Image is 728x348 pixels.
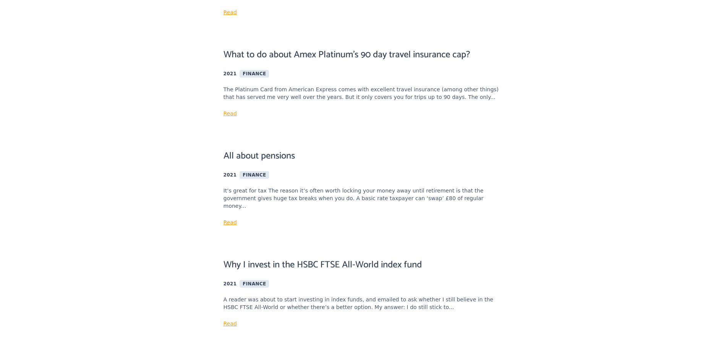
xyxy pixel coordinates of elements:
[240,171,269,179] span: Finance
[224,70,240,78] span: 2021
[224,187,505,210] div: It’s great for tax The reason it’s often worth locking your money away until retirement is that t...
[224,110,237,117] a: Read
[224,296,505,311] div: A reader was about to start investing in index funds, and emailed to ask whether I still believe ...
[224,219,237,225] a: Read
[224,86,505,101] div: The Platinum Card from American Express comes with excellent travel insurance (among other things...
[224,320,237,327] a: Read
[240,280,269,288] span: Finance
[224,280,240,288] span: 2021
[224,171,240,179] span: 2021
[224,9,237,15] a: Read
[224,49,470,61] a: What to do about Amex Platinum's 90 day travel insurance cap?
[224,150,295,162] a: All about pensions
[224,259,422,271] a: Why I invest in the HSBC FTSE All-World index fund
[240,70,269,78] span: Finance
